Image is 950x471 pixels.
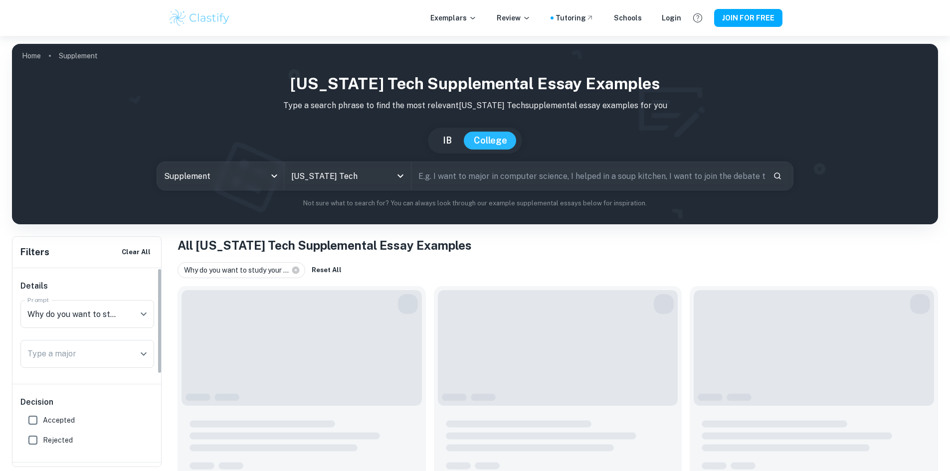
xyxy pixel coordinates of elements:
[309,263,344,278] button: Reset All
[43,435,73,446] span: Rejected
[662,12,681,23] a: Login
[689,9,706,26] button: Help and Feedback
[137,347,151,361] button: Open
[433,132,462,150] button: IB
[430,12,477,23] p: Exemplars
[20,198,930,208] p: Not sure what to search for? You can always look through our example supplemental essays below fo...
[714,9,782,27] button: JOIN FOR FREE
[497,12,531,23] p: Review
[119,245,153,260] button: Clear All
[20,396,154,408] h6: Decision
[22,49,41,63] a: Home
[20,280,154,292] h6: Details
[178,236,938,254] h1: All [US_STATE] Tech Supplemental Essay Examples
[20,100,930,112] p: Type a search phrase to find the most relevant [US_STATE] Tech supplemental essay examples for you
[614,12,642,23] a: Schools
[178,262,305,278] div: Why do you want to study your ...
[464,132,517,150] button: College
[20,72,930,96] h1: [US_STATE] Tech Supplemental Essay Examples
[393,169,407,183] button: Open
[168,8,231,28] img: Clastify logo
[43,415,75,426] span: Accepted
[20,245,49,259] h6: Filters
[769,167,786,184] button: Search
[137,307,151,321] button: Open
[27,296,49,304] label: Prompt
[184,265,293,276] span: Why do you want to study your ...
[157,162,284,190] div: Supplement
[12,44,938,224] img: profile cover
[411,162,765,190] input: E.g. I want to major in computer science, I helped in a soup kitchen, I want to join the debate t...
[59,50,98,61] p: Supplement
[556,12,594,23] a: Tutoring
